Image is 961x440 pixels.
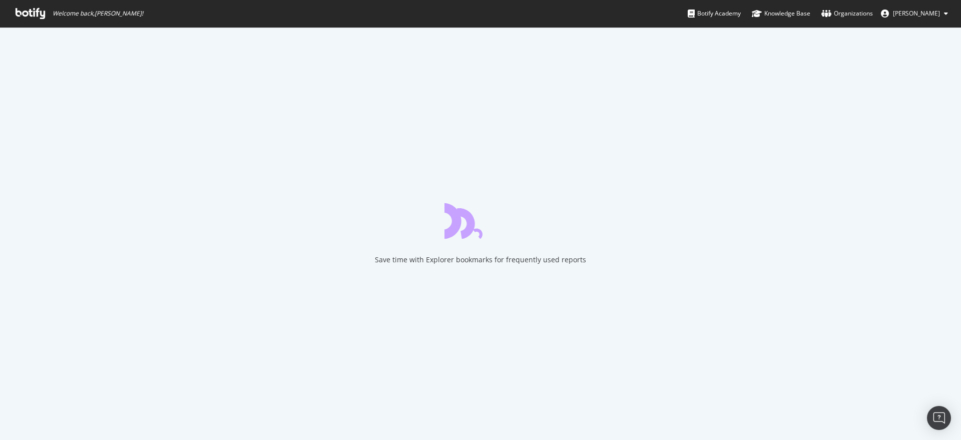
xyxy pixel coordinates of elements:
[927,406,951,430] div: Open Intercom Messenger
[53,10,143,18] span: Welcome back, [PERSON_NAME] !
[821,9,873,19] div: Organizations
[444,203,517,239] div: animation
[893,9,940,18] span: leticia Albares
[873,6,956,22] button: [PERSON_NAME]
[375,255,586,265] div: Save time with Explorer bookmarks for frequently used reports
[752,9,810,19] div: Knowledge Base
[688,9,741,19] div: Botify Academy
